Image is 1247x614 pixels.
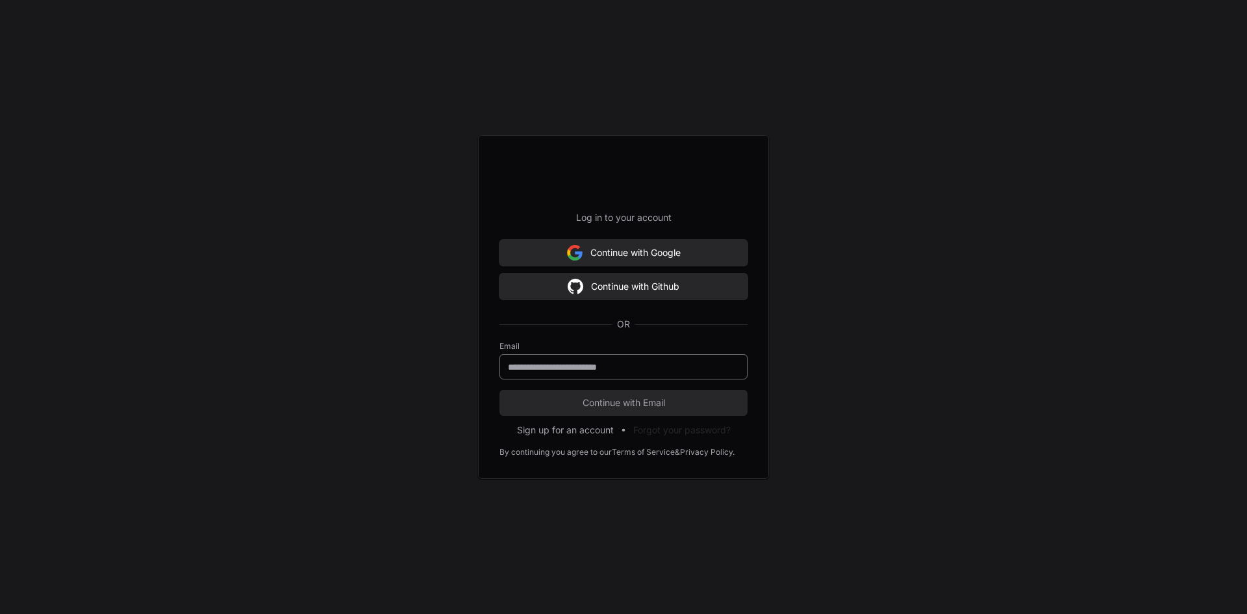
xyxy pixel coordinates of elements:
[499,390,748,416] button: Continue with Email
[612,447,675,457] a: Terms of Service
[499,274,748,300] button: Continue with Github
[517,424,614,437] button: Sign up for an account
[499,211,748,224] p: Log in to your account
[680,447,735,457] a: Privacy Policy.
[499,447,612,457] div: By continuing you agree to our
[612,318,635,331] span: OR
[499,341,748,352] label: Email
[499,240,748,266] button: Continue with Google
[567,240,583,266] img: Sign in with google
[633,424,731,437] button: Forgot your password?
[568,274,583,300] img: Sign in with google
[499,396,748,409] span: Continue with Email
[675,447,680,457] div: &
